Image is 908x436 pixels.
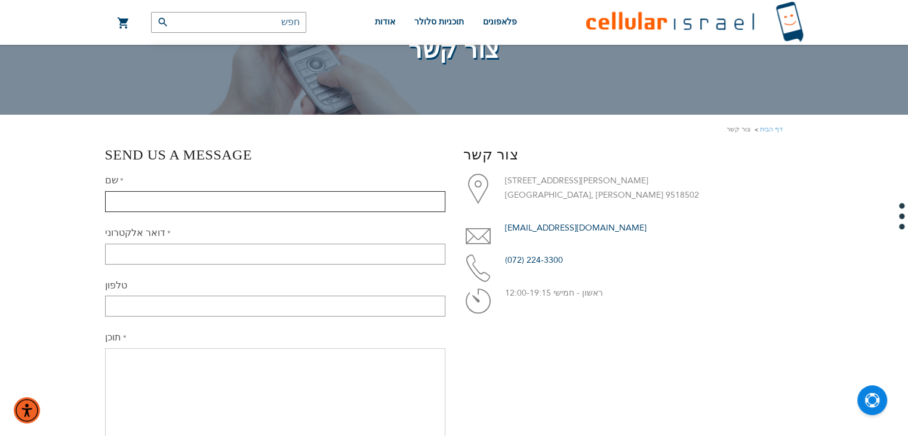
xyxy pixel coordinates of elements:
label: דואר אלקטרוני [105,226,171,240]
label: שם [105,174,124,188]
div: תפריט נגישות [14,397,40,423]
input: חפש [151,12,306,33]
a: דף הבית [760,125,783,134]
input: שם [105,191,445,212]
h3: צור קשר [463,145,804,165]
li: [STREET_ADDRESS][PERSON_NAME] [GEOGRAPHIC_DATA], [PERSON_NAME] 9518502 [463,174,804,203]
label: תוכן [105,331,127,345]
h3: Send us a message [105,145,445,165]
img: לוגו סלולר ישראל [586,1,804,44]
span: תוכניות סלולר [414,17,464,26]
label: טלפון [105,279,127,292]
p: ראשון - חמישי 12:00-19:15 [505,286,804,301]
span: צור קשר [408,34,500,67]
a: [EMAIL_ADDRESS][DOMAIN_NAME] [505,222,647,234]
span: פלאפונים [483,17,517,26]
a: (072) 224-3300 [505,254,563,266]
input: דואר אלקטרוני [105,244,445,265]
input: טלפון [105,296,445,317]
strong: צור קשר [727,124,751,135]
span: אודות [375,17,395,26]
